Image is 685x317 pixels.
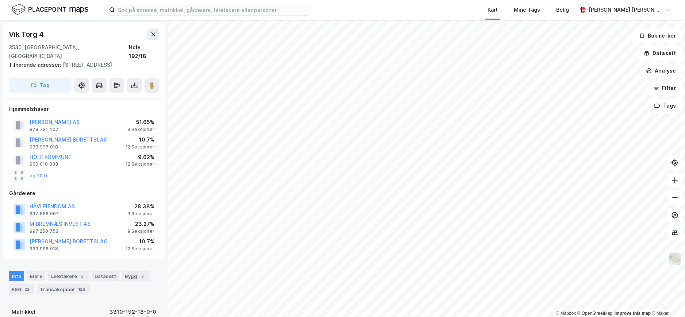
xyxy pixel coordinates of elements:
button: Analyse [640,63,682,78]
div: Kart [488,5,498,14]
a: Mapbox [556,311,576,316]
div: Info [9,271,24,281]
iframe: Chat Widget [649,282,685,317]
div: Bygg [122,271,149,281]
div: 12 Seksjoner [126,144,154,150]
div: Vik Torg 4 [9,28,45,40]
div: 23.27% [127,220,154,228]
div: Mine Tags [514,5,540,14]
div: 28.38% [127,202,154,211]
input: Søk på adresse, matrikkel, gårdeiere, leietakere eller personer [115,4,310,15]
div: Kontrollprogram for chat [649,282,685,317]
a: Improve this map [615,311,651,316]
div: 3530, [GEOGRAPHIC_DATA], [GEOGRAPHIC_DATA] [9,43,129,61]
div: 10.7% [126,135,154,144]
div: 12 Seksjoner [126,246,154,252]
button: Tags [648,98,682,113]
button: Datasett [638,46,682,61]
button: Filter [647,81,682,96]
div: Bolig [556,5,569,14]
div: 9 Seksjoner [127,211,154,217]
div: 3 [139,272,146,280]
div: Datasett [92,271,119,281]
a: OpenStreetMap [577,311,613,316]
div: Hjemmelshaver [9,105,159,113]
div: Gårdeiere [9,189,159,198]
div: 997 656 067 [30,211,59,217]
img: Z [668,252,682,266]
div: 9 Seksjoner [127,228,154,234]
button: Bokmerker [633,28,682,43]
div: Transaksjoner [37,284,90,294]
img: logo.f888ab2527a4732fd821a326f86c7f29.svg [12,3,88,16]
div: [PERSON_NAME] [PERSON_NAME] [589,5,662,14]
span: Tilhørende adresser: [9,62,63,68]
div: ESG [9,284,34,294]
div: 51.65% [127,118,154,127]
div: 10.7% [126,237,154,246]
div: 126 [77,286,87,293]
div: 960 010 833 [30,161,58,167]
div: Hole, 192/18 [129,43,159,61]
div: 3 [78,272,86,280]
div: 9 Seksjoner [127,127,154,132]
div: 22 [23,286,31,293]
div: 3310-192-18-0-0 [109,308,156,316]
div: 879 731 402 [30,127,58,132]
div: 9.62% [126,153,154,162]
div: Eiere [27,271,45,281]
button: Tag [9,78,72,93]
div: 12 Seksjoner [126,161,154,167]
div: [STREET_ADDRESS] [9,61,153,69]
div: 933 996 018 [30,144,58,150]
div: 997 250 753 [30,228,58,234]
div: Matrikkel [12,308,35,316]
div: Leietakere [48,271,89,281]
div: 933 996 018 [30,246,58,252]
